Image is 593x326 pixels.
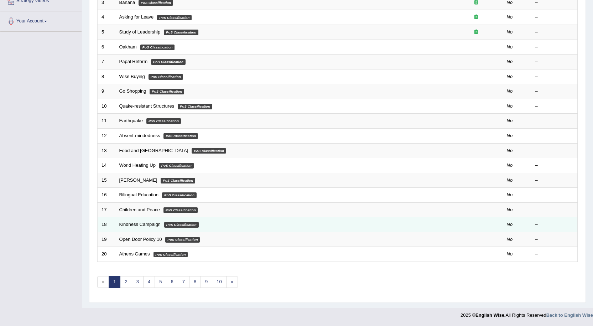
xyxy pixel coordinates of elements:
em: No [507,14,513,20]
em: PoS Classification [151,59,186,65]
td: 6 [98,40,115,55]
div: – [535,103,574,110]
div: – [535,177,574,184]
div: – [535,133,574,139]
em: No [507,192,513,197]
em: No [507,222,513,227]
em: PoS Classification [159,163,194,169]
td: 11 [98,114,115,129]
em: No [507,29,513,35]
td: 7 [98,55,115,69]
div: – [535,162,574,169]
em: No [507,237,513,242]
td: 8 [98,69,115,84]
em: No [507,88,513,94]
span: « [97,276,109,288]
em: No [507,148,513,153]
a: Open Door Policy 10 [119,237,162,242]
a: Kindness Campaign [119,222,161,227]
em: No [507,103,513,109]
em: PoS Classification [161,178,195,183]
a: Wise Buying [119,74,145,79]
td: 20 [98,247,115,262]
em: PoS Classification [157,15,192,21]
a: 1 [109,276,120,288]
a: Earthquake [119,118,143,123]
td: 14 [98,158,115,173]
div: – [535,29,574,36]
a: Oakham [119,44,137,50]
em: PoS Classification [164,222,199,228]
a: World Heating Up [119,162,156,168]
a: Quake-resistant Structures [119,103,175,109]
td: 12 [98,128,115,143]
div: – [535,148,574,154]
em: PoS Classification [164,30,198,35]
div: – [535,236,574,243]
td: 17 [98,202,115,217]
em: PoS Classification [192,148,226,154]
td: 10 [98,99,115,114]
em: No [507,59,513,64]
div: – [535,118,574,124]
a: 4 [143,276,155,288]
td: 16 [98,188,115,203]
div: – [535,88,574,95]
a: 7 [178,276,189,288]
div: – [535,207,574,213]
em: PoS Classification [163,207,198,213]
em: No [507,162,513,168]
em: PoS Classification [146,118,181,124]
a: 6 [166,276,178,288]
div: – [535,73,574,80]
a: Children and Peace [119,207,160,212]
td: 5 [98,25,115,40]
em: PoS Classification [162,192,197,198]
a: Go Shopping [119,88,146,94]
div: – [535,44,574,51]
em: No [507,251,513,257]
a: Bilingual Education [119,192,159,197]
td: 13 [98,143,115,158]
em: PoS Classification [150,89,184,94]
a: Athens Games [119,251,150,257]
a: 3 [132,276,144,288]
a: 9 [201,276,212,288]
em: No [507,118,513,123]
a: 8 [189,276,201,288]
em: No [507,44,513,50]
a: 2 [120,276,132,288]
em: No [507,74,513,79]
em: PoS Classification [149,74,183,80]
div: Exam occurring question [453,29,499,36]
div: – [535,192,574,198]
a: 10 [212,276,226,288]
a: » [226,276,238,288]
a: Back to English Wise [546,312,593,318]
td: 4 [98,10,115,25]
em: No [507,133,513,138]
em: PoS Classification [178,104,212,109]
a: Study of Leadership [119,29,161,35]
em: No [507,207,513,212]
a: Your Account [0,11,82,29]
a: Asking for Leave [119,14,154,20]
em: No [507,177,513,183]
a: Absent-mindedness [119,133,160,138]
td: 15 [98,173,115,188]
div: – [535,58,574,65]
td: 18 [98,217,115,232]
div: 2025 © All Rights Reserved [461,308,593,319]
strong: English Wise. [475,312,505,318]
em: PoS Classification [154,252,188,258]
a: [PERSON_NAME] [119,177,157,183]
td: 9 [98,84,115,99]
em: PoS Classification [165,237,200,243]
td: 19 [98,232,115,247]
div: – [535,221,574,228]
a: Food and [GEOGRAPHIC_DATA] [119,148,188,153]
div: Exam occurring question [453,14,499,21]
div: – [535,251,574,258]
em: PoS Classification [163,133,198,139]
